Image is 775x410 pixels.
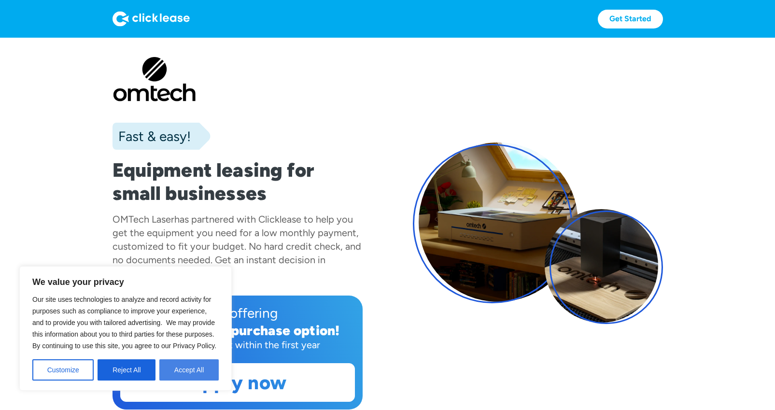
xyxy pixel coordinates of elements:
[120,338,355,352] div: Purchase outright within the first year
[159,359,219,381] button: Accept All
[121,364,354,401] a: Apply now
[194,322,340,339] div: early purchase option!
[598,10,663,28] a: Get Started
[32,296,216,350] span: Our site uses technologies to analyze and record activity for purposes such as compliance to impr...
[32,276,219,288] p: We value your privacy
[113,158,363,205] h1: Equipment leasing for small businesses
[113,11,190,27] img: Logo
[32,359,94,381] button: Customize
[113,127,191,146] div: Fast & easy!
[113,213,174,225] div: OMTech Laser
[98,359,155,381] button: Reject All
[120,303,355,323] div: Now offering
[19,266,232,391] div: We value your privacy
[113,213,361,279] div: has partnered with Clicklease to help you get the equipment you need for a low monthly payment, c...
